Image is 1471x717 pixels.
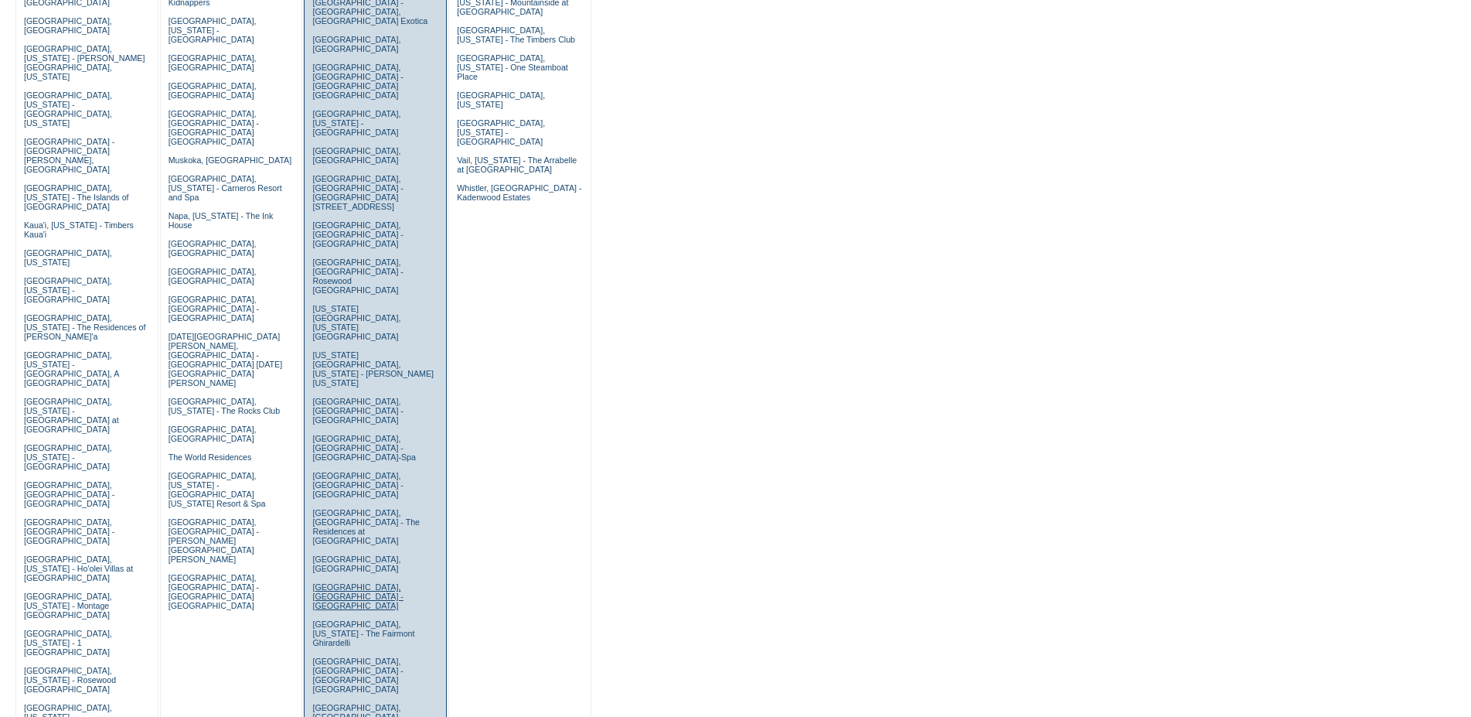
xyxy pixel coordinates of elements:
[169,16,257,44] a: [GEOGRAPHIC_DATA], [US_STATE] - [GEOGRAPHIC_DATA]
[24,183,129,211] a: [GEOGRAPHIC_DATA], [US_STATE] - The Islands of [GEOGRAPHIC_DATA]
[24,137,114,174] a: [GEOGRAPHIC_DATA] - [GEOGRAPHIC_DATA][PERSON_NAME], [GEOGRAPHIC_DATA]
[312,109,400,137] a: [GEOGRAPHIC_DATA], [US_STATE] - [GEOGRAPHIC_DATA]
[24,666,116,694] a: [GEOGRAPHIC_DATA], [US_STATE] - Rosewood [GEOGRAPHIC_DATA]
[169,155,291,165] a: Muskoka, [GEOGRAPHIC_DATA]
[312,146,400,165] a: [GEOGRAPHIC_DATA], [GEOGRAPHIC_DATA]
[24,16,112,35] a: [GEOGRAPHIC_DATA], [GEOGRAPHIC_DATA]
[169,425,257,443] a: [GEOGRAPHIC_DATA], [GEOGRAPHIC_DATA]
[312,397,403,425] a: [GEOGRAPHIC_DATA], [GEOGRAPHIC_DATA] - [GEOGRAPHIC_DATA]
[169,471,266,508] a: [GEOGRAPHIC_DATA], [US_STATE] - [GEOGRAPHIC_DATA] [US_STATE] Resort & Spa
[24,220,134,239] a: Kaua'i, [US_STATE] - Timbers Kaua'i
[24,276,112,304] a: [GEOGRAPHIC_DATA], [US_STATE] - [GEOGRAPHIC_DATA]
[169,295,259,323] a: [GEOGRAPHIC_DATA], [GEOGRAPHIC_DATA] - [GEOGRAPHIC_DATA]
[457,90,545,109] a: [GEOGRAPHIC_DATA], [US_STATE]
[169,267,257,285] a: [GEOGRAPHIC_DATA], [GEOGRAPHIC_DATA]
[24,248,112,267] a: [GEOGRAPHIC_DATA], [US_STATE]
[24,350,119,388] a: [GEOGRAPHIC_DATA], [US_STATE] - [GEOGRAPHIC_DATA], A [GEOGRAPHIC_DATA]
[24,517,114,545] a: [GEOGRAPHIC_DATA], [GEOGRAPHIC_DATA] - [GEOGRAPHIC_DATA]
[169,211,274,230] a: Napa, [US_STATE] - The Ink House
[24,480,114,508] a: [GEOGRAPHIC_DATA], [GEOGRAPHIC_DATA] - [GEOGRAPHIC_DATA]
[312,174,403,211] a: [GEOGRAPHIC_DATA], [GEOGRAPHIC_DATA] - [GEOGRAPHIC_DATA][STREET_ADDRESS]
[169,81,257,100] a: [GEOGRAPHIC_DATA], [GEOGRAPHIC_DATA]
[457,155,577,174] a: Vail, [US_STATE] - The Arrabelle at [GEOGRAPHIC_DATA]
[24,90,112,128] a: [GEOGRAPHIC_DATA], [US_STATE] - [GEOGRAPHIC_DATA], [US_STATE]
[457,26,575,44] a: [GEOGRAPHIC_DATA], [US_STATE] - The Timbers Club
[457,183,581,202] a: Whistler, [GEOGRAPHIC_DATA] - Kadenwood Estates
[312,582,403,610] a: [GEOGRAPHIC_DATA], [GEOGRAPHIC_DATA] - [GEOGRAPHIC_DATA]
[169,573,259,610] a: [GEOGRAPHIC_DATA], [GEOGRAPHIC_DATA] - [GEOGRAPHIC_DATA] [GEOGRAPHIC_DATA]
[312,35,400,53] a: [GEOGRAPHIC_DATA], [GEOGRAPHIC_DATA]
[312,657,403,694] a: [GEOGRAPHIC_DATA], [GEOGRAPHIC_DATA] - [GEOGRAPHIC_DATA] [GEOGRAPHIC_DATA]
[312,508,420,545] a: [GEOGRAPHIC_DATA], [GEOGRAPHIC_DATA] - The Residences at [GEOGRAPHIC_DATA]
[24,397,119,434] a: [GEOGRAPHIC_DATA], [US_STATE] - [GEOGRAPHIC_DATA] at [GEOGRAPHIC_DATA]
[312,220,403,248] a: [GEOGRAPHIC_DATA], [GEOGRAPHIC_DATA] - [GEOGRAPHIC_DATA]
[457,53,568,81] a: [GEOGRAPHIC_DATA], [US_STATE] - One Steamboat Place
[169,53,257,72] a: [GEOGRAPHIC_DATA], [GEOGRAPHIC_DATA]
[24,629,112,657] a: [GEOGRAPHIC_DATA], [US_STATE] - 1 [GEOGRAPHIC_DATA]
[169,397,281,415] a: [GEOGRAPHIC_DATA], [US_STATE] - The Rocks Club
[312,434,415,462] a: [GEOGRAPHIC_DATA], [GEOGRAPHIC_DATA] - [GEOGRAPHIC_DATA]-Spa
[169,517,259,564] a: [GEOGRAPHIC_DATA], [GEOGRAPHIC_DATA] - [PERSON_NAME][GEOGRAPHIC_DATA][PERSON_NAME]
[312,350,434,388] a: [US_STATE][GEOGRAPHIC_DATA], [US_STATE] - [PERSON_NAME] [US_STATE]
[312,555,400,573] a: [GEOGRAPHIC_DATA], [GEOGRAPHIC_DATA]
[169,174,282,202] a: [GEOGRAPHIC_DATA], [US_STATE] - Carneros Resort and Spa
[169,109,259,146] a: [GEOGRAPHIC_DATA], [GEOGRAPHIC_DATA] - [GEOGRAPHIC_DATA] [GEOGRAPHIC_DATA]
[457,118,545,146] a: [GEOGRAPHIC_DATA], [US_STATE] - [GEOGRAPHIC_DATA]
[24,313,146,341] a: [GEOGRAPHIC_DATA], [US_STATE] - The Residences of [PERSON_NAME]'a
[169,452,252,462] a: The World Residences
[24,44,145,81] a: [GEOGRAPHIC_DATA], [US_STATE] - [PERSON_NAME][GEOGRAPHIC_DATA], [US_STATE]
[24,592,112,620] a: [GEOGRAPHIC_DATA], [US_STATE] - Montage [GEOGRAPHIC_DATA]
[312,471,403,499] a: [GEOGRAPHIC_DATA], [GEOGRAPHIC_DATA] - [GEOGRAPHIC_DATA]
[24,555,133,582] a: [GEOGRAPHIC_DATA], [US_STATE] - Ho'olei Villas at [GEOGRAPHIC_DATA]
[169,239,257,258] a: [GEOGRAPHIC_DATA], [GEOGRAPHIC_DATA]
[24,443,112,471] a: [GEOGRAPHIC_DATA], [US_STATE] - [GEOGRAPHIC_DATA]
[169,332,282,388] a: [DATE][GEOGRAPHIC_DATA][PERSON_NAME], [GEOGRAPHIC_DATA] - [GEOGRAPHIC_DATA] [DATE][GEOGRAPHIC_DAT...
[312,258,403,295] a: [GEOGRAPHIC_DATA], [GEOGRAPHIC_DATA] - Rosewood [GEOGRAPHIC_DATA]
[312,620,414,647] a: [GEOGRAPHIC_DATA], [US_STATE] - The Fairmont Ghirardelli
[312,304,400,341] a: [US_STATE][GEOGRAPHIC_DATA], [US_STATE][GEOGRAPHIC_DATA]
[312,63,403,100] a: [GEOGRAPHIC_DATA], [GEOGRAPHIC_DATA] - [GEOGRAPHIC_DATA] [GEOGRAPHIC_DATA]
